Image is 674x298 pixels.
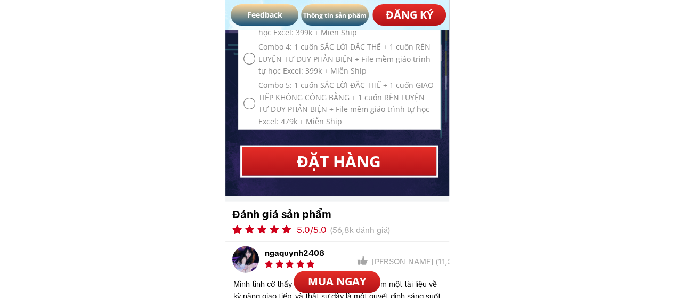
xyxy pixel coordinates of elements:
h3: Đánh giá sản phẩm [232,206,339,223]
h3: (56,8k đánh giá) [330,224,436,237]
h3: 5.0/5.0 [297,223,334,237]
p: MUA NGAY [294,271,380,293]
span: Combo 4: 1 cuốn SẮC LỜI ĐẮC THẾ + 1 cuốn RÈN LUYỆN TƯ DUY PHẢN BIỆN + File mềm giáo trình tự học ... [258,41,434,77]
span: Combo 5: 1 cuốn SẮC LỜI ĐẮC THẾ + 1 cuốn GIAO TIẾP KHÔNG CÔNG BẰNG + 1 cuốn RÈN LUYỆN TƯ DUY PHẢN... [258,79,434,127]
p: ĐĂNG KÝ [372,4,446,26]
p: Feedback [231,4,298,26]
h3: ngaquynh2408 [265,247,371,260]
h3: [PERSON_NAME] (11,5k) [372,255,478,268]
p: Thông tin sản phẩm [301,4,369,26]
p: ĐẶT HÀNG [242,147,436,176]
